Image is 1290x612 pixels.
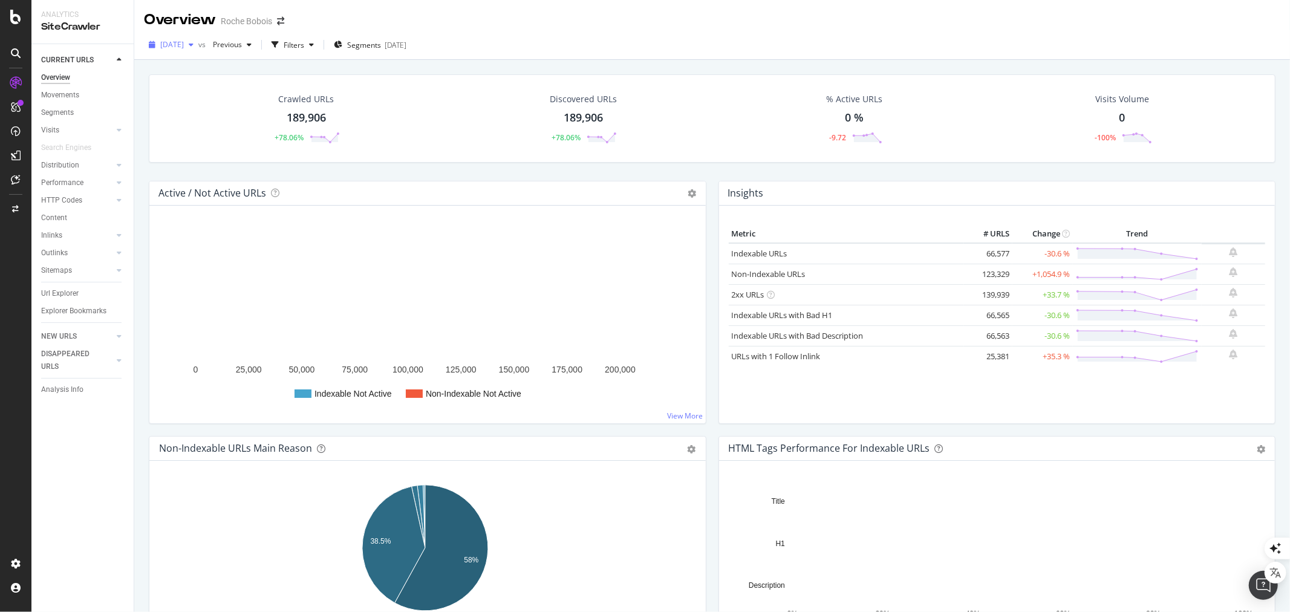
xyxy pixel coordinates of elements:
[845,110,864,126] div: 0 %
[964,284,1012,305] td: 139,939
[194,365,198,374] text: 0
[41,247,68,259] div: Outlinks
[729,225,965,243] th: Metric
[41,159,79,172] div: Distribution
[1095,132,1116,143] div: -100%
[289,365,315,374] text: 50,000
[552,365,582,374] text: 175,000
[41,212,67,224] div: Content
[771,497,785,506] text: Title
[41,330,77,343] div: NEW URLS
[41,229,113,242] a: Inlinks
[1073,225,1202,243] th: Trend
[208,35,256,54] button: Previous
[41,264,113,277] a: Sitemaps
[732,330,864,341] a: Indexable URLs with Bad Description
[41,194,82,207] div: HTTP Codes
[1012,225,1073,243] th: Change
[1119,110,1125,126] div: 0
[41,10,124,20] div: Analytics
[426,389,521,399] text: Non-Indexable Not Active
[1012,264,1073,284] td: +1,054.9 %
[1257,445,1265,454] div: gear
[41,89,125,102] a: Movements
[41,177,113,189] a: Performance
[964,225,1012,243] th: # URLS
[1012,284,1073,305] td: +33.7 %
[144,35,198,54] button: [DATE]
[688,445,696,454] div: gear
[964,305,1012,325] td: 66,565
[732,248,787,259] a: Indexable URLs
[41,54,94,67] div: CURRENT URLS
[236,365,262,374] text: 25,000
[198,39,208,50] span: vs
[964,346,1012,366] td: 25,381
[668,411,703,421] a: View More
[41,106,125,119] a: Segments
[728,185,764,201] h4: Insights
[552,132,581,143] div: +78.06%
[564,110,603,126] div: 189,906
[41,159,113,172] a: Distribution
[267,35,319,54] button: Filters
[964,325,1012,346] td: 66,563
[1249,571,1278,600] div: Open Intercom Messenger
[732,310,833,321] a: Indexable URLs with Bad H1
[41,383,83,396] div: Analysis Info
[41,212,125,224] a: Content
[41,20,124,34] div: SiteCrawler
[732,351,821,362] a: URLs with 1 Follow Inlink
[158,185,266,201] h4: Active / Not Active URLs
[329,35,411,54] button: Segments[DATE]
[446,365,477,374] text: 125,000
[41,124,59,137] div: Visits
[41,229,62,242] div: Inlinks
[499,365,530,374] text: 150,000
[41,330,113,343] a: NEW URLS
[1095,93,1149,105] div: Visits Volume
[41,305,125,317] a: Explorer Bookmarks
[732,269,806,279] a: Non-Indexable URLs
[41,287,125,300] a: Url Explorer
[1012,325,1073,346] td: -30.6 %
[605,365,636,374] text: 200,000
[385,40,406,50] div: [DATE]
[371,538,391,546] text: 38.5%
[342,365,368,374] text: 75,000
[964,243,1012,264] td: 66,577
[159,225,691,414] svg: A chart.
[1012,243,1073,264] td: -30.6 %
[464,556,478,564] text: 58%
[732,289,764,300] a: 2xx URLs
[1230,247,1238,257] div: bell-plus
[287,110,326,126] div: 189,906
[1230,329,1238,339] div: bell-plus
[829,132,846,143] div: -9.72
[550,93,617,105] div: Discovered URLs
[41,142,103,154] a: Search Engines
[393,365,423,374] text: 100,000
[284,40,304,50] div: Filters
[41,142,91,154] div: Search Engines
[275,132,304,143] div: +78.06%
[688,189,697,198] i: Options
[748,581,784,590] text: Description
[221,15,272,27] div: Roche Bobois
[41,383,125,396] a: Analysis Info
[41,194,113,207] a: HTTP Codes
[964,264,1012,284] td: 123,329
[1230,350,1238,359] div: bell-plus
[278,93,334,105] div: Crawled URLs
[41,124,113,137] a: Visits
[41,71,125,84] a: Overview
[160,39,184,50] span: 2025 Apr. 18th
[41,89,79,102] div: Movements
[208,39,242,50] span: Previous
[277,17,284,25] div: arrow-right-arrow-left
[347,40,381,50] span: Segments
[41,264,72,277] div: Sitemaps
[41,247,113,259] a: Outlinks
[729,442,930,454] div: HTML Tags Performance for Indexable URLs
